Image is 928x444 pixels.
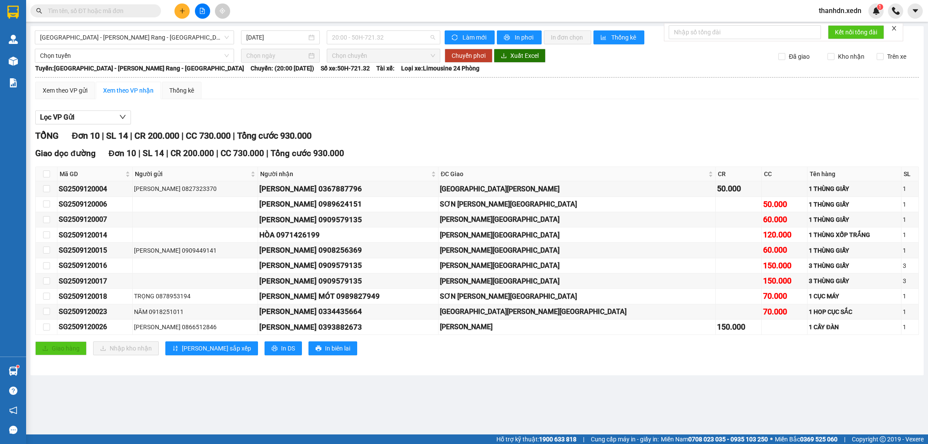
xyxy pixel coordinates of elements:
[35,130,59,141] span: TỔNG
[40,49,229,62] span: Chọn tuyến
[440,184,714,194] div: [GEOGRAPHIC_DATA][PERSON_NAME]
[903,276,917,286] div: 3
[174,3,190,19] button: plus
[332,49,435,62] span: Chọn chuyến
[57,304,133,320] td: SG2509120023
[809,291,900,301] div: 1 CỤC MÁY
[441,169,707,179] span: ĐC Giao
[259,183,437,195] div: [PERSON_NAME] 0367887796
[880,436,886,442] span: copyright
[688,436,768,443] strong: 0708 023 035 - 0935 103 250
[809,307,900,317] div: 1 HOP CỤC SẮC
[9,426,17,434] span: message
[219,8,225,14] span: aim
[501,53,507,60] span: download
[143,148,164,158] span: SL 14
[134,322,256,332] div: [PERSON_NAME] 0866512846
[134,291,256,301] div: TRỌNG 0878953194
[452,34,459,41] span: sync
[57,227,133,243] td: SG2509120014
[544,30,591,44] button: In đơn chọn
[181,130,184,141] span: |
[259,275,437,287] div: [PERSON_NAME] 0909579135
[59,321,131,332] div: SG2509120026
[259,306,437,317] div: [PERSON_NAME] 0334435664
[903,246,917,255] div: 1
[903,184,917,194] div: 1
[892,7,900,15] img: phone-icon
[891,25,897,31] span: close
[59,184,131,194] div: SG2509120004
[785,52,813,61] span: Đã giao
[809,261,900,270] div: 3 THÙNG GIẤY
[36,8,42,14] span: search
[130,130,132,141] span: |
[9,367,18,376] img: warehouse-icon
[440,321,714,332] div: [PERSON_NAME]
[717,321,760,333] div: 150.000
[179,8,185,14] span: plus
[440,199,714,210] div: SƠN [PERSON_NAME][GEOGRAPHIC_DATA]
[165,341,258,355] button: sort-ascending[PERSON_NAME] sắp xếp
[93,341,159,355] button: downloadNhập kho nhận
[109,148,137,158] span: Đơn 10
[308,341,357,355] button: printerIn biên lai
[903,215,917,224] div: 1
[903,307,917,317] div: 1
[669,25,821,39] input: Nhập số tổng đài
[903,291,917,301] div: 1
[138,148,141,158] span: |
[57,289,133,304] td: SG2509120018
[237,130,312,141] span: Tổng cước 930.000
[325,344,350,353] span: In biên lai
[809,322,900,332] div: 1 CÂY ĐÀN
[800,436,838,443] strong: 0369 525 060
[7,6,19,19] img: logo-vxr
[259,214,437,226] div: [PERSON_NAME] 0909579135
[72,130,100,141] span: Đơn 10
[186,130,231,141] span: CC 730.000
[332,31,435,44] span: 20:00 - 50H-721.32
[57,197,133,212] td: SG2509120006
[762,167,807,181] th: CC
[908,3,923,19] button: caret-down
[661,434,768,444] span: Miền Nam
[9,57,18,66] img: warehouse-icon
[401,63,479,73] span: Loại xe: Limousine 24 Phòng
[611,33,637,42] span: Thống kê
[903,200,917,209] div: 1
[216,148,218,158] span: |
[260,169,429,179] span: Người nhận
[195,3,210,19] button: file-add
[134,184,256,194] div: [PERSON_NAME] 0827323370
[246,51,307,60] input: Chọn ngày
[259,244,437,256] div: [PERSON_NAME] 0908256369
[716,167,761,181] th: CR
[119,114,126,120] span: down
[834,52,868,61] span: Kho nhận
[763,290,806,302] div: 70.000
[106,130,128,141] span: SL 14
[35,65,244,72] b: Tuyến: [GEOGRAPHIC_DATA] - [PERSON_NAME] Rang - [GEOGRAPHIC_DATA]
[494,49,546,63] button: downloadXuất Excel
[43,86,87,95] div: Xem theo VP gửi
[872,7,880,15] img: icon-new-feature
[763,229,806,241] div: 120.000
[775,434,838,444] span: Miền Bắc
[903,322,917,332] div: 1
[60,169,124,179] span: Mã GD
[102,130,104,141] span: |
[40,31,229,44] span: Sài Gòn - Phan Rang - Ninh Sơn
[271,148,344,158] span: Tổng cước 930.000
[35,341,87,355] button: uploadGiao hàng
[911,7,919,15] span: caret-down
[809,200,900,209] div: 1 THÙNG GIẤY
[48,6,151,16] input: Tìm tên, số ĐT hoặc mã đơn
[593,30,644,44] button: bar-chartThống kê
[259,290,437,302] div: [PERSON_NAME] MÓT 0989827949
[809,215,900,224] div: 1 THÙNG GIẤY
[40,112,74,123] span: Lọc VP Gửi
[809,246,900,255] div: 1 THÙNG GIẤY
[265,341,302,355] button: printerIn DS
[9,387,17,395] span: question-circle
